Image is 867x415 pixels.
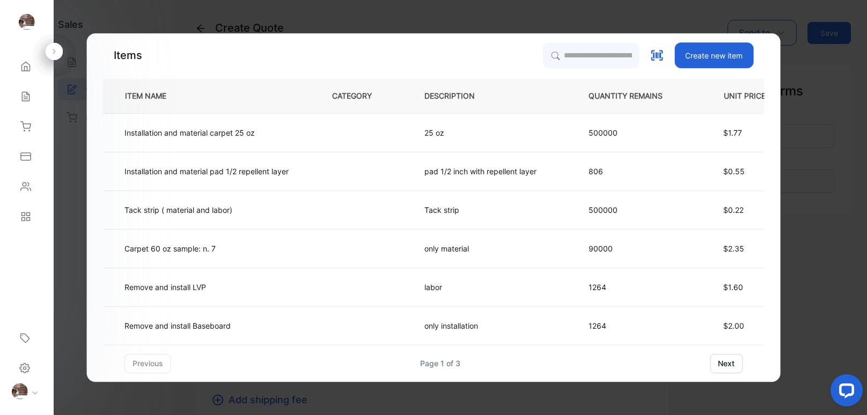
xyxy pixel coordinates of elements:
[589,127,680,138] p: 500000
[124,320,231,331] p: Remove and install Baseboard
[723,128,742,137] span: $1.77
[424,320,478,331] p: only installation
[822,370,867,415] iframe: LiveChat chat widget
[12,383,28,399] img: profile
[723,321,744,330] span: $2.00
[589,204,680,216] p: 500000
[114,47,142,63] p: Items
[124,281,206,293] p: Remove and install LVP
[424,281,473,293] p: labor
[332,91,389,102] p: CATEGORY
[124,204,232,216] p: Tack strip ( material and labor)
[19,14,35,30] img: logo
[715,91,770,102] p: UNIT PRICE
[589,91,680,102] p: QUANTITY REMAINS
[124,166,289,177] p: Installation and material pad 1/2 repellent layer
[424,204,473,216] p: Tack strip
[723,167,745,176] span: $0.55
[424,91,492,102] p: DESCRIPTION
[674,42,753,68] button: Create new item
[589,243,680,254] p: 90000
[124,243,216,254] p: Carpet 60 oz sample: n. 7
[589,281,680,293] p: 1264
[121,91,183,102] p: ITEM NAME
[424,166,537,177] p: pad 1/2 inch with repellent layer
[710,354,743,373] button: next
[420,358,460,369] div: Page 1 of 3
[723,283,743,292] span: $1.60
[589,166,680,177] p: 806
[723,205,744,214] span: $0.22
[589,320,680,331] p: 1264
[424,127,473,138] p: 25 oz
[723,244,744,253] span: $2.35
[424,243,473,254] p: only material
[124,354,171,373] button: previous
[124,127,255,138] p: Installation and material carpet 25 oz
